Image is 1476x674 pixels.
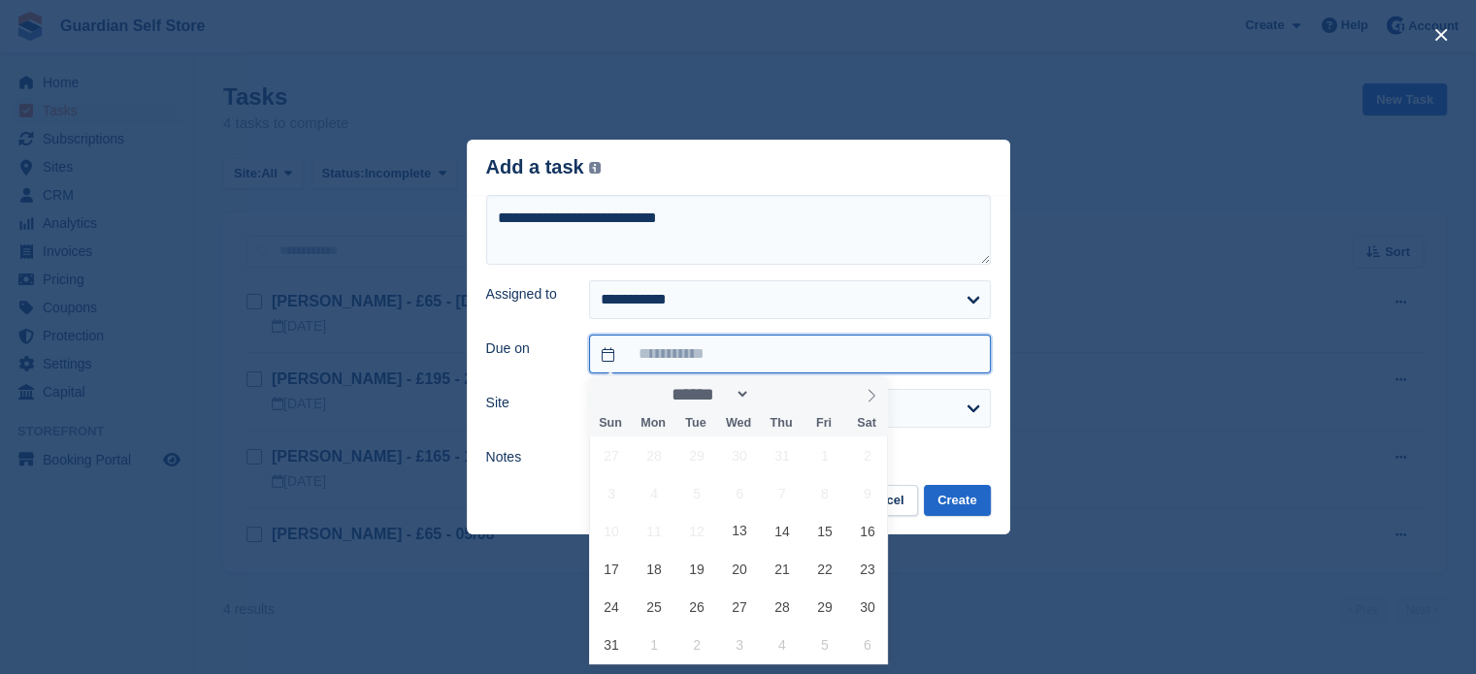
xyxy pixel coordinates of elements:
[486,393,567,413] label: Site
[636,436,673,474] span: July 28, 2025
[720,436,758,474] span: July 30, 2025
[763,512,801,550] span: August 14, 2025
[677,436,715,474] span: July 29, 2025
[720,626,758,663] span: September 3, 2025
[848,512,886,550] span: August 16, 2025
[720,550,758,588] span: August 20, 2025
[848,626,886,663] span: September 6, 2025
[486,338,567,359] label: Due on
[636,550,673,588] span: August 18, 2025
[589,417,632,430] span: Sun
[763,474,801,512] span: August 7, 2025
[636,474,673,512] span: August 4, 2025
[593,588,631,626] span: August 24, 2025
[674,417,717,430] span: Tue
[632,417,674,430] span: Mon
[845,417,888,430] span: Sat
[593,626,631,663] span: August 31, 2025
[636,588,673,626] span: August 25, 2025
[763,588,801,626] span: August 28, 2025
[805,474,843,512] span: August 8, 2025
[750,384,811,404] input: Year
[924,485,990,517] button: Create
[677,512,715,550] span: August 12, 2025
[677,550,715,588] span: August 19, 2025
[486,447,567,467] label: Notes
[720,588,758,626] span: August 27, 2025
[636,512,673,550] span: August 11, 2025
[763,626,801,663] span: September 4, 2025
[805,588,843,626] span: August 29, 2025
[763,550,801,588] span: August 21, 2025
[848,550,886,588] span: August 23, 2025
[666,384,751,404] select: Month
[803,417,845,430] span: Fri
[486,284,567,305] label: Assigned to
[805,550,843,588] span: August 22, 2025
[720,474,758,512] span: August 6, 2025
[760,417,803,430] span: Thu
[677,626,715,663] span: September 2, 2025
[593,512,631,550] span: August 10, 2025
[805,512,843,550] span: August 15, 2025
[677,588,715,626] span: August 26, 2025
[805,436,843,474] span: August 1, 2025
[636,626,673,663] span: September 1, 2025
[805,626,843,663] span: September 5, 2025
[677,474,715,512] span: August 5, 2025
[593,474,631,512] span: August 3, 2025
[848,588,886,626] span: August 30, 2025
[717,417,760,430] span: Wed
[763,436,801,474] span: July 31, 2025
[1426,19,1457,50] button: close
[593,436,631,474] span: July 27, 2025
[486,156,602,178] div: Add a task
[848,474,886,512] span: August 9, 2025
[593,550,631,588] span: August 17, 2025
[589,162,601,174] img: icon-info-grey-7440780725fd019a000dd9b08b2336e03edf1995a4989e88bcd33f0948082b44.svg
[848,436,886,474] span: August 2, 2025
[720,512,758,550] span: August 13, 2025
